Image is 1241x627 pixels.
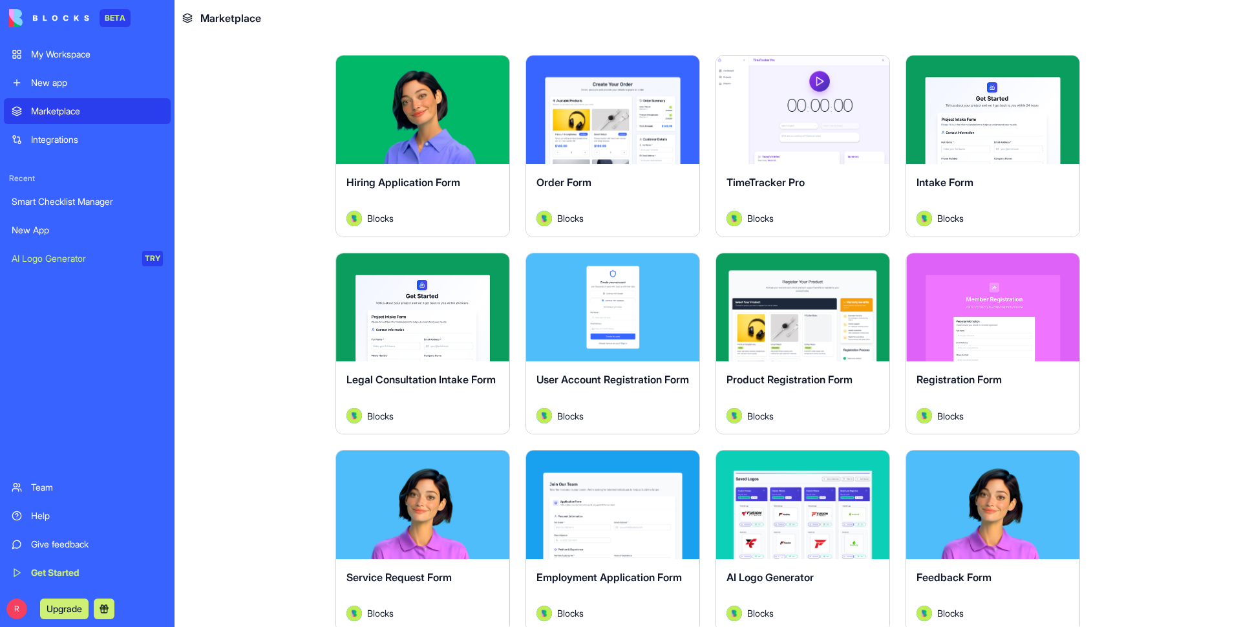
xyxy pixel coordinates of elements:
[31,48,163,61] div: My Workspace
[917,176,973,189] span: Intake Form
[557,606,584,620] span: Blocks
[536,606,552,621] img: Avatar
[346,373,496,386] span: Legal Consultation Intake Form
[525,55,700,237] a: Order FormAvatarBlocks
[4,474,171,500] a: Team
[937,606,964,620] span: Blocks
[346,606,362,621] img: Avatar
[346,571,452,584] span: Service Request Form
[937,409,964,423] span: Blocks
[917,606,932,621] img: Avatar
[335,55,510,237] a: Hiring Application FormAvatarBlocks
[4,70,171,96] a: New app
[727,176,805,189] span: TimeTracker Pro
[4,189,171,215] a: Smart Checklist Manager
[4,41,171,67] a: My Workspace
[727,373,853,386] span: Product Registration Form
[12,195,163,208] div: Smart Checklist Manager
[727,408,742,423] img: Avatar
[346,176,460,189] span: Hiring Application Form
[917,211,932,226] img: Avatar
[4,560,171,586] a: Get Started
[525,253,700,435] a: User Account Registration FormAvatarBlocks
[346,408,362,423] img: Avatar
[906,253,1080,435] a: Registration FormAvatarBlocks
[747,409,774,423] span: Blocks
[9,9,131,27] a: BETA
[40,599,89,619] button: Upgrade
[31,76,163,89] div: New app
[4,173,171,184] span: Recent
[367,409,394,423] span: Blocks
[937,211,964,225] span: Blocks
[906,55,1080,237] a: Intake FormAvatarBlocks
[536,408,552,423] img: Avatar
[716,253,890,435] a: Product Registration FormAvatarBlocks
[4,217,171,243] a: New App
[727,571,814,584] span: AI Logo Generator
[557,409,584,423] span: Blocks
[100,9,131,27] div: BETA
[9,9,89,27] img: logo
[31,538,163,551] div: Give feedback
[536,571,682,584] span: Employment Application Form
[335,253,510,435] a: Legal Consultation Intake FormAvatarBlocks
[367,606,394,620] span: Blocks
[747,606,774,620] span: Blocks
[12,252,133,265] div: AI Logo Generator
[12,224,163,237] div: New App
[716,55,890,237] a: TimeTracker ProAvatarBlocks
[31,133,163,146] div: Integrations
[4,246,171,271] a: AI Logo GeneratorTRY
[917,408,932,423] img: Avatar
[367,211,394,225] span: Blocks
[536,211,552,226] img: Avatar
[4,503,171,529] a: Help
[31,105,163,118] div: Marketplace
[747,211,774,225] span: Blocks
[346,211,362,226] img: Avatar
[31,481,163,494] div: Team
[31,566,163,579] div: Get Started
[31,509,163,522] div: Help
[727,211,742,226] img: Avatar
[4,531,171,557] a: Give feedback
[557,211,584,225] span: Blocks
[917,571,992,584] span: Feedback Form
[4,98,171,124] a: Marketplace
[4,127,171,153] a: Integrations
[536,373,689,386] span: User Account Registration Form
[917,373,1002,386] span: Registration Form
[6,599,27,619] span: R
[40,602,89,615] a: Upgrade
[142,251,163,266] div: TRY
[727,606,742,621] img: Avatar
[200,10,261,26] span: Marketplace
[536,176,591,189] span: Order Form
